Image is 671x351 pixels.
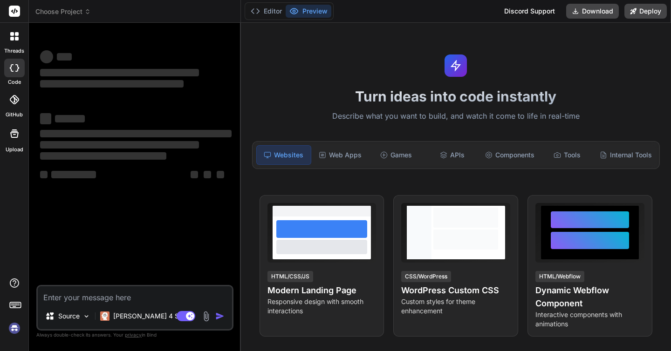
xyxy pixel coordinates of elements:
img: Claude 4 Sonnet [100,311,110,321]
label: Upload [6,146,23,154]
img: attachment [201,311,212,322]
span: ‌ [40,69,199,76]
button: Editor [247,5,286,18]
div: Games [369,145,423,165]
div: HTML/Webflow [535,271,584,282]
span: privacy [125,332,142,337]
h1: Turn ideas into code instantly [246,88,665,105]
div: APIs [425,145,479,165]
div: Web Apps [313,145,367,165]
img: Pick Models [82,312,90,320]
span: ‌ [217,171,224,178]
div: CSS/WordPress [401,271,451,282]
span: ‌ [40,152,166,160]
p: Custom styles for theme enhancement [401,297,510,316]
span: ‌ [40,130,232,137]
p: [PERSON_NAME] 4 S.. [113,311,183,321]
span: ‌ [40,141,199,148]
button: Preview [286,5,331,18]
span: ‌ [40,80,184,88]
p: Always double-check its answers. Your in Bind [36,331,233,339]
span: ‌ [191,171,198,178]
h4: WordPress Custom CSS [401,284,510,297]
span: Choose Project [35,7,91,16]
span: ‌ [51,171,96,178]
p: Source [58,311,80,321]
h4: Modern Landing Page [267,284,377,297]
p: Responsive design with smooth interactions [267,297,377,316]
img: signin [7,320,22,336]
label: GitHub [6,111,23,119]
div: Websites [256,145,311,165]
p: Interactive components with animations [535,310,644,329]
div: Tools [540,145,594,165]
button: Download [566,4,619,19]
span: ‌ [40,113,51,124]
span: ‌ [57,53,72,61]
div: HTML/CSS/JS [267,271,313,282]
span: ‌ [55,115,85,122]
span: ‌ [40,50,53,63]
label: threads [4,47,24,55]
img: icon [215,311,225,321]
h4: Dynamic Webflow Component [535,284,644,310]
div: Discord Support [499,4,561,19]
span: ‌ [40,171,48,178]
span: ‌ [204,171,211,178]
label: code [8,78,21,86]
button: Deploy [624,4,667,19]
p: Describe what you want to build, and watch it come to life in real-time [246,110,665,122]
div: Internal Tools [596,145,656,165]
div: Components [481,145,538,165]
